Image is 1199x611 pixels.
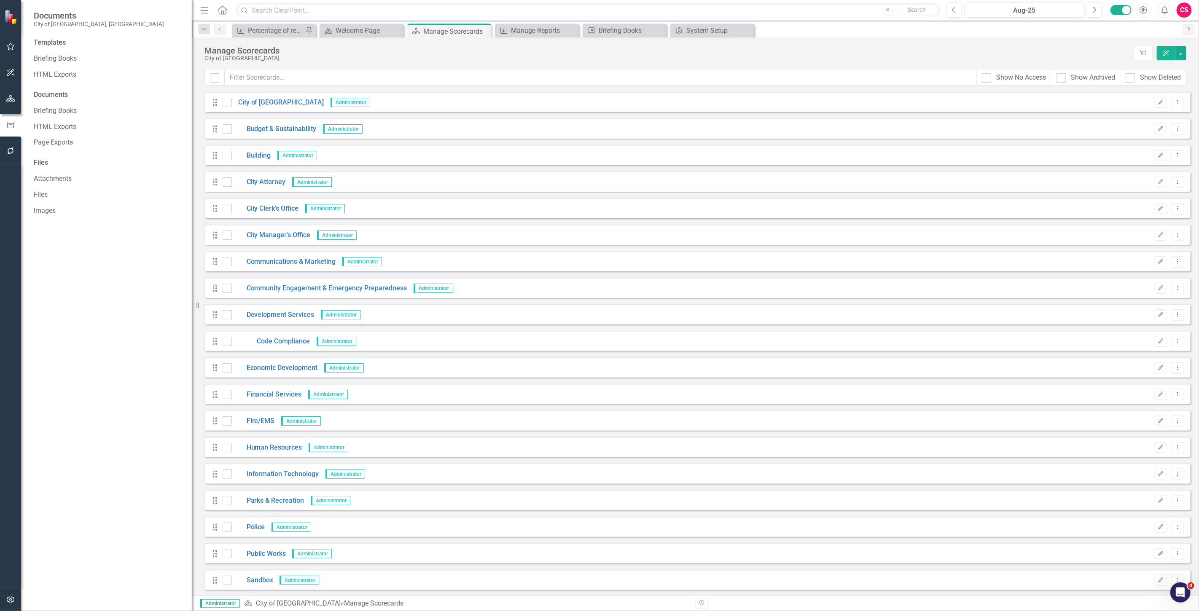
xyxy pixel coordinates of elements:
[1071,73,1115,83] div: Show Archived
[321,310,360,319] span: Administrator
[34,38,183,48] div: Templates
[896,4,938,16] button: Search
[323,124,363,134] span: Administrator
[1177,3,1192,18] button: CS
[244,599,689,608] div: » Manage Scorecards
[256,599,341,607] a: City of [GEOGRAPHIC_DATA]
[305,204,345,213] span: Administrator
[317,337,356,346] span: Administrator
[996,73,1046,83] div: Show No Access
[232,416,275,426] a: Fire/EMS
[232,124,317,134] a: Budget & Sustainability
[34,122,183,132] a: HTML Exports
[232,230,311,240] a: City Manager's Office
[232,151,271,161] a: Building
[277,151,317,160] span: Administrator
[423,26,489,37] div: Manage Scorecards
[232,443,302,453] a: Human Resources
[236,3,940,18] input: Search ClearPoint...
[34,206,183,216] a: Images
[232,363,318,373] a: Economic Development
[232,469,319,479] a: Information Technology
[585,25,665,36] a: Briefing Books
[342,257,382,266] span: Administrator
[325,469,365,479] span: Administrator
[1170,582,1191,603] iframe: Intercom live chat
[311,496,350,505] span: Administrator
[292,177,332,187] span: Administrator
[280,576,319,585] span: Administrator
[232,390,302,399] a: Financial Services
[232,204,299,214] a: City Clerk's Office
[232,257,336,267] a: Communications & Marketing
[308,390,348,399] span: Administrator
[317,230,357,240] span: Administrator
[34,11,164,21] span: Documents
[497,25,577,36] a: Manage Reports
[34,138,183,147] a: Page Exports
[34,106,183,116] a: Briefing Books
[232,310,315,320] a: Development Services
[292,549,332,558] span: Administrator
[234,25,304,36] a: Percentage of registered lobbyists applications processed within 1 business day of receipt
[204,55,1129,62] div: City of [GEOGRAPHIC_DATA]
[34,54,183,64] a: Briefing Books
[965,3,1084,18] button: Aug-25
[331,98,370,107] span: Administrator
[686,25,753,36] div: System Setup
[281,416,321,426] span: Administrator
[232,98,324,107] a: City of [GEOGRAPHIC_DATA]
[414,284,453,293] span: Administrator
[34,190,183,200] a: Files
[232,177,286,187] a: City Attorney
[204,46,1129,55] div: Manage Scorecards
[224,70,977,86] input: Filter Scorecards...
[968,5,1081,16] div: Aug-25
[672,25,753,36] a: System Setup
[232,523,265,532] a: Police
[908,6,926,13] span: Search
[232,337,310,346] a: Code Compliance
[248,25,304,36] div: Percentage of registered lobbyists applications processed within 1 business day of receipt
[34,158,183,168] div: Files
[34,174,183,184] a: Attachments
[232,576,273,585] a: Sandbox
[34,70,183,80] a: HTML Exports
[272,523,311,532] span: Administrator
[599,25,665,36] div: Briefing Books
[1140,73,1181,83] div: Show Deleted
[34,21,164,27] small: City of [GEOGRAPHIC_DATA], [GEOGRAPHIC_DATA]
[322,25,402,36] a: Welcome Page
[232,549,286,559] a: Public Works
[232,284,407,293] a: Community Engagement & Emergency Preparedness
[34,90,183,100] div: Documents
[1188,582,1194,589] span: 4
[200,599,240,608] span: Administrator
[336,25,402,36] div: Welcome Page
[4,9,20,25] img: ClearPoint Strategy
[309,443,348,452] span: Administrator
[511,25,577,36] div: Manage Reports
[232,496,304,506] a: Parks & Recreation
[324,363,364,372] span: Administrator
